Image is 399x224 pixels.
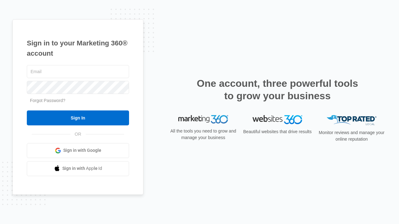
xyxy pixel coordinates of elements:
[70,131,86,138] span: OR
[62,165,102,172] span: Sign in with Apple Id
[27,110,129,125] input: Sign In
[327,115,377,125] img: Top Rated Local
[27,65,129,78] input: Email
[252,115,302,124] img: Websites 360
[168,128,238,141] p: All the tools you need to grow and manage your business
[195,77,360,102] h2: One account, three powerful tools to grow your business
[27,161,129,176] a: Sign in with Apple Id
[243,128,312,135] p: Beautiful websites that drive results
[27,143,129,158] a: Sign in with Google
[317,129,387,142] p: Monitor reviews and manage your online reputation
[27,38,129,58] h1: Sign in to your Marketing 360® account
[178,115,228,124] img: Marketing 360
[63,147,101,154] span: Sign in with Google
[30,98,65,103] a: Forgot Password?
